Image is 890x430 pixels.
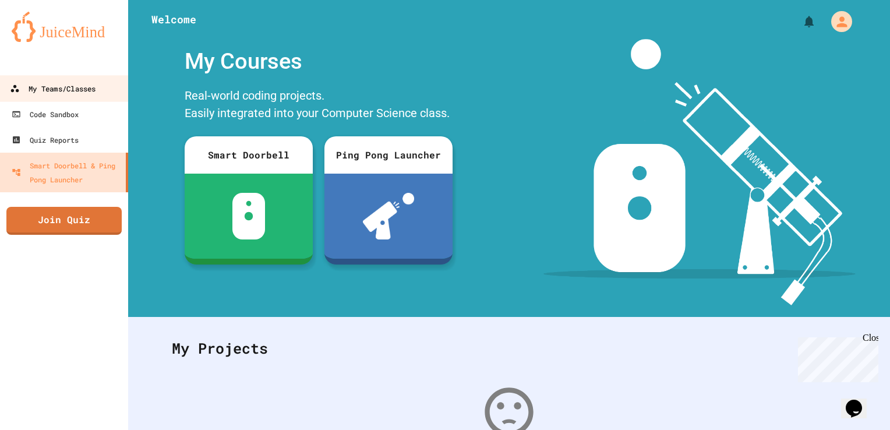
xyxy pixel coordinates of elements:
[179,39,458,84] div: My Courses
[363,193,415,239] img: ppl-with-ball.png
[5,5,80,74] div: Chat with us now!Close
[12,12,116,42] img: logo-orange.svg
[819,8,855,35] div: My Account
[793,333,878,382] iframe: chat widget
[12,158,121,186] div: Smart Doorbell & Ping Pong Launcher
[12,133,79,147] div: Quiz Reports
[185,136,313,174] div: Smart Doorbell
[841,383,878,418] iframe: chat widget
[543,39,856,305] img: banner-image-my-projects.png
[10,82,96,96] div: My Teams/Classes
[12,107,79,121] div: Code Sandbox
[324,136,453,174] div: Ping Pong Launcher
[780,12,819,31] div: My Notifications
[6,207,122,235] a: Join Quiz
[160,326,858,371] div: My Projects
[232,193,266,239] img: sdb-white.svg
[179,84,458,128] div: Real-world coding projects. Easily integrated into your Computer Science class.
